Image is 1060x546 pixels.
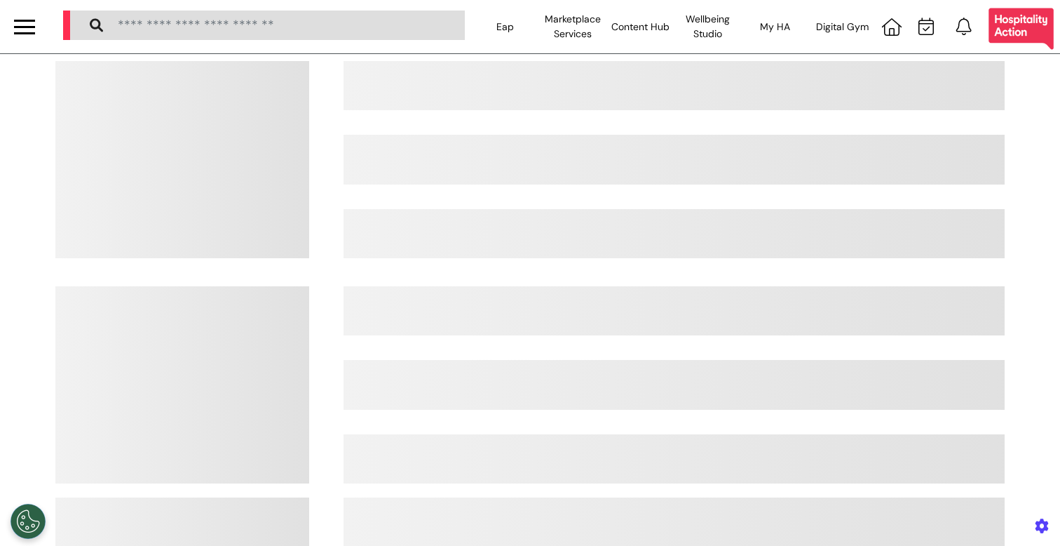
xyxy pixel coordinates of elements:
[11,504,46,539] button: Open Preferences
[539,7,606,46] div: Marketplace Services
[472,7,539,46] div: Eap
[674,7,741,46] div: Wellbeing Studio
[742,7,809,46] div: My HA
[606,7,674,46] div: Content Hub
[809,7,876,46] div: Digital Gym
